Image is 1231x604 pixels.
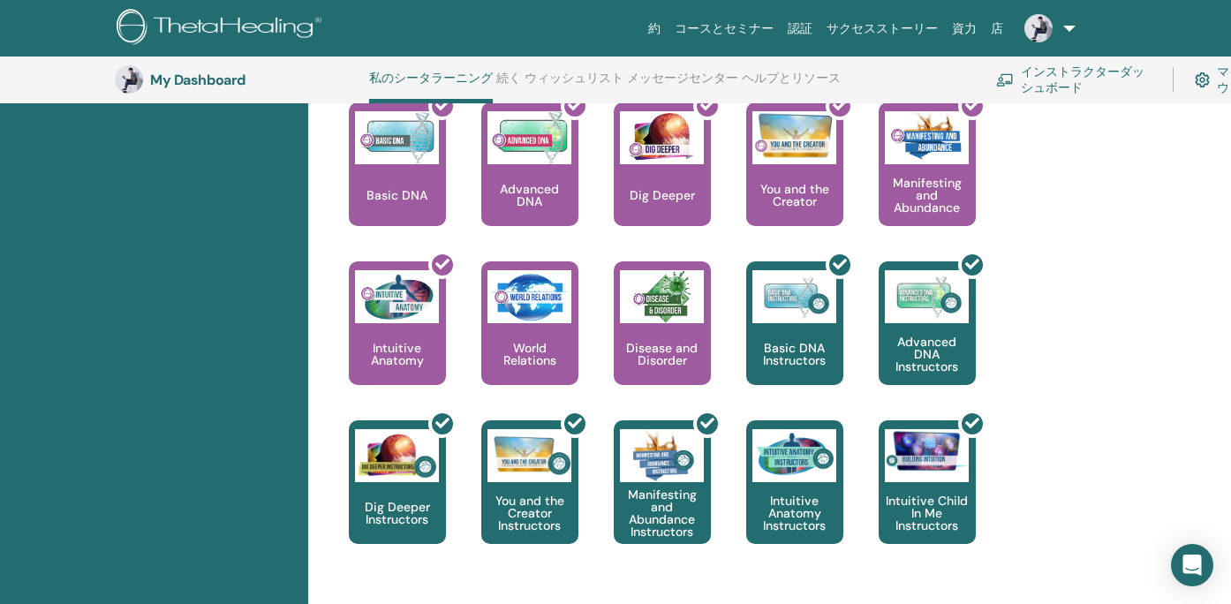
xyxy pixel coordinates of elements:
[945,12,984,45] a: 資力
[879,102,976,261] a: Manifesting and Abundance Manifesting and Abundance
[355,429,439,482] img: Dig Deeper Instructors
[819,12,945,45] a: サクセスストーリー
[614,488,711,538] p: Manifesting and Abundance Instructors
[879,420,976,579] a: Intuitive Child In Me Instructors Intuitive Child In Me Instructors
[355,270,439,323] img: Intuitive Anatomy
[746,183,843,208] p: You and the Creator
[150,72,327,88] h3: My Dashboard
[620,429,704,482] img: Manifesting and Abundance Instructors
[487,429,571,482] img: You and the Creator Instructors
[879,495,976,532] p: Intuitive Child In Me Instructors
[996,73,1014,87] img: chalkboard-teacher.svg
[623,189,702,201] p: Dig Deeper
[1171,544,1213,586] div: Open Intercom Messenger
[481,261,578,420] a: World Relations World Relations
[487,111,571,164] img: Advanced DNA
[349,342,446,366] p: Intuitive Anatomy
[355,111,439,164] img: Basic DNA
[481,495,578,532] p: You and the Creator Instructors
[879,177,976,214] p: Manifesting and Abundance
[117,9,328,49] img: logo.png
[752,429,836,482] img: Intuitive Anatomy Instructors
[984,12,1010,45] a: 店
[620,111,704,164] img: Dig Deeper
[1195,69,1210,90] img: cog.svg
[481,102,578,261] a: Advanced DNA Advanced DNA
[752,111,836,160] img: You and the Creator
[614,102,711,261] a: Dig Deeper Dig Deeper
[885,111,969,164] img: Manifesting and Abundance
[746,261,843,420] a: Basic DNA Instructors Basic DNA Instructors
[885,270,969,323] img: Advanced DNA Instructors
[746,342,843,366] p: Basic DNA Instructors
[752,270,836,323] img: Basic DNA Instructors
[496,71,521,99] a: 続く
[641,12,668,45] a: 約
[746,495,843,532] p: Intuitive Anatomy Instructors
[614,420,711,579] a: Manifesting and Abundance Instructors Manifesting and Abundance Instructors
[481,183,578,208] p: Advanced DNA
[1024,14,1053,42] img: default.png
[627,71,738,99] a: メッセージセンター
[487,270,571,323] img: World Relations
[746,420,843,579] a: Intuitive Anatomy Instructors Intuitive Anatomy Instructors
[349,261,446,420] a: Intuitive Anatomy Intuitive Anatomy
[879,336,976,373] p: Advanced DNA Instructors
[742,71,841,99] a: ヘルプとリソース
[614,342,711,366] p: Disease and Disorder
[746,102,843,261] a: You and the Creator You and the Creator
[781,12,819,45] a: 認証
[349,420,446,579] a: Dig Deeper Instructors Dig Deeper Instructors
[879,261,976,420] a: Advanced DNA Instructors Advanced DNA Instructors
[614,261,711,420] a: Disease and Disorder Disease and Disorder
[996,60,1152,99] a: インストラクターダッシュボード
[668,12,781,45] a: コースとセミナー
[481,342,578,366] p: World Relations
[349,102,446,261] a: This is where your ThetaHealing journey begins. This is the first seminar to take to become a Cer...
[481,420,578,579] a: You and the Creator Instructors You and the Creator Instructors
[885,429,969,472] img: Intuitive Child In Me Instructors
[620,270,704,323] img: Disease and Disorder
[115,65,143,94] img: default.png
[525,71,623,99] a: ウィッシュリスト
[349,501,446,525] p: Dig Deeper Instructors
[369,71,493,103] a: 私のシータラーニング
